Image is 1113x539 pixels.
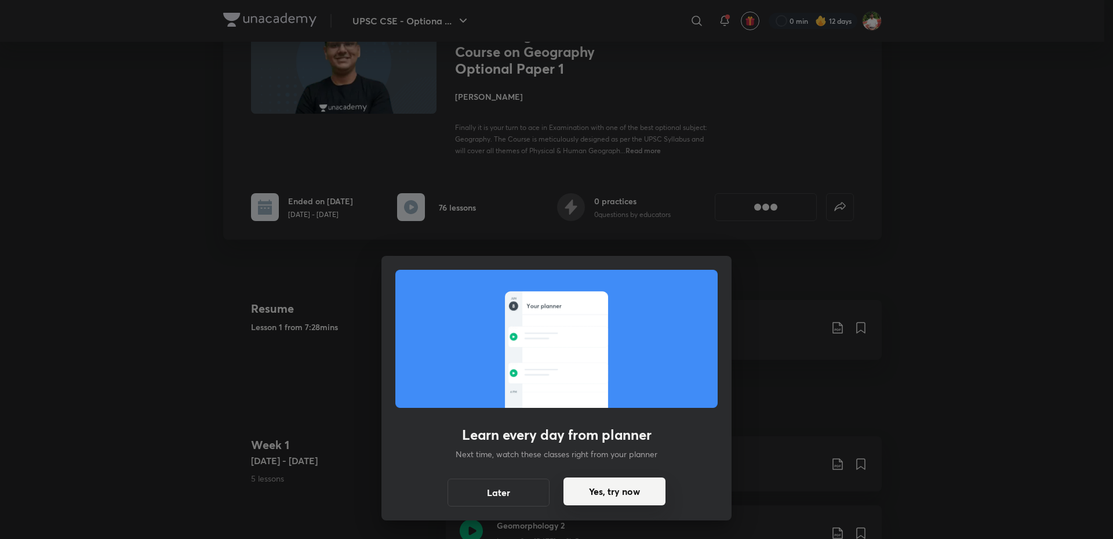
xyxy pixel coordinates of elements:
g: PM [511,332,515,334]
g: PM [511,368,515,370]
g: 4 PM [510,391,517,393]
g: 5:00 [509,326,517,329]
button: Later [448,479,550,507]
g: 8 [512,305,515,308]
button: Yes, try now [563,477,665,505]
g: Your planner [527,304,562,309]
h3: Learn every day from planner [462,426,652,443]
p: Next time, watch these classes right from your planner [456,448,657,460]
